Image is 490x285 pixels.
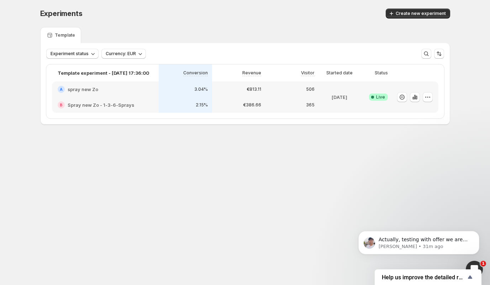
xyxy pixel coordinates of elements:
span: Currency: EUR [106,51,136,57]
p: 365 [306,102,315,108]
p: Message from Antony, sent 31m ago [31,27,123,34]
button: Sort the results [434,49,444,59]
p: Started date [326,70,353,76]
button: Experiment status [46,49,99,59]
p: €386.66 [243,102,261,108]
p: Template experiment - [DATE] 17:36:00 [58,69,149,76]
p: 506 [306,86,315,92]
p: Conversion [183,70,208,76]
button: Create new experiment [386,9,450,19]
button: Show survey - Help us improve the detailed report for A/B campaigns [382,273,474,281]
p: €813.11 [247,86,261,92]
span: Live [376,94,385,100]
p: [DATE] [332,94,347,101]
p: Revenue [242,70,261,76]
h2: Spray new Zo - 1-3-6-Sprays [68,101,134,109]
p: 2.15% [196,102,208,108]
h2: A [60,87,63,91]
span: Actually, testing with offer we are developing with that feature, However, if you want to test wi... [31,21,122,76]
button: Currency: EUR [101,49,146,59]
iframe: Intercom live chat [466,261,483,278]
span: Experiments [40,9,83,18]
p: 3.04% [194,86,208,92]
iframe: Intercom notifications message [348,216,490,266]
span: Help us improve the detailed report for A/B campaigns [382,274,466,281]
span: Create new experiment [396,11,446,16]
p: Template [55,32,75,38]
span: Experiment status [51,51,89,57]
span: 1 [480,261,486,266]
p: Visitor [301,70,315,76]
h2: B [60,103,63,107]
h2: spray new Zo [68,86,98,93]
p: Status [375,70,388,76]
